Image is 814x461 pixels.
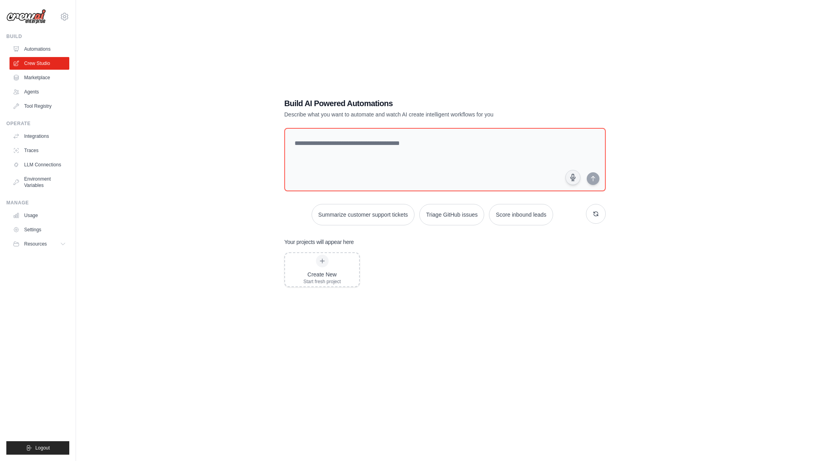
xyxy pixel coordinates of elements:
[284,238,354,246] h3: Your projects will appear here
[10,43,69,55] a: Automations
[10,71,69,84] a: Marketplace
[10,86,69,98] a: Agents
[10,130,69,143] a: Integrations
[774,423,814,461] iframe: Chat Widget
[10,57,69,70] a: Crew Studio
[24,241,47,247] span: Resources
[10,173,69,192] a: Environment Variables
[6,33,69,40] div: Build
[10,100,69,112] a: Tool Registry
[6,9,46,24] img: Logo
[303,278,341,285] div: Start fresh project
[586,204,606,224] button: Get new suggestions
[10,158,69,171] a: LLM Connections
[6,120,69,127] div: Operate
[10,209,69,222] a: Usage
[489,204,553,225] button: Score inbound leads
[419,204,484,225] button: Triage GitHub issues
[10,144,69,157] a: Traces
[312,204,415,225] button: Summarize customer support tickets
[565,170,580,185] button: Click to speak your automation idea
[284,110,550,118] p: Describe what you want to automate and watch AI create intelligent workflows for you
[6,200,69,206] div: Manage
[10,223,69,236] a: Settings
[10,238,69,250] button: Resources
[35,445,50,451] span: Logout
[284,98,550,109] h1: Build AI Powered Automations
[303,271,341,278] div: Create New
[6,441,69,455] button: Logout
